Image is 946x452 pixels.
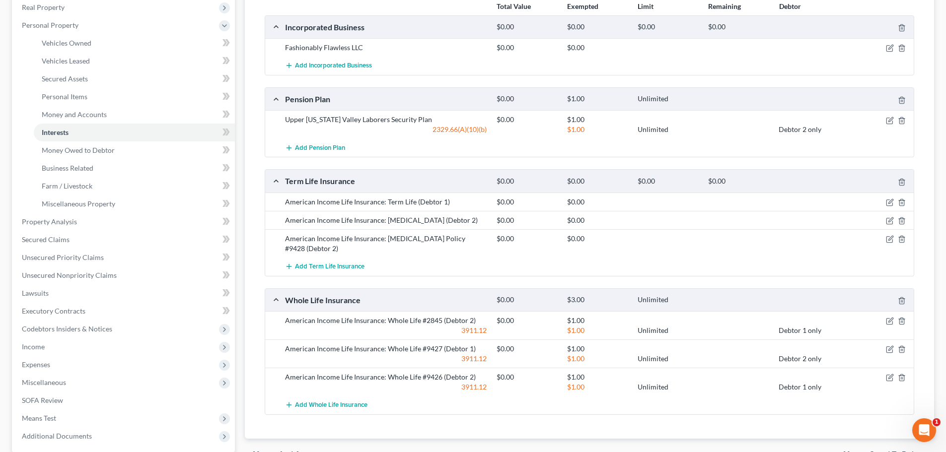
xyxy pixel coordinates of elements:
div: $0.00 [562,177,633,186]
div: $1.00 [562,344,633,354]
div: 3911.12 [280,325,492,335]
span: Property Analysis [22,217,77,226]
div: Unlimited [633,325,703,335]
div: American Income Life Insurance: [MEDICAL_DATA] (Debtor 2) [280,215,492,225]
div: $1.00 [562,94,633,104]
div: 3911.12 [280,382,492,392]
div: $0.00 [492,197,562,207]
a: Money and Accounts [34,106,235,124]
div: Incorporated Business [280,22,492,32]
div: American Income Life Insurance: Whole Life #9426 (Debtor 2) [280,372,492,382]
div: $1.00 [562,115,633,125]
div: Unlimited [633,125,703,134]
a: Money Owed to Debtor [34,141,235,159]
span: Add Incorporated Business [295,62,372,70]
div: $0.00 [562,43,633,53]
div: Whole Life Insurance [280,295,492,305]
button: Add Incorporated Business [285,57,372,75]
span: Income [22,342,45,351]
span: Executory Contracts [22,307,85,315]
button: Add Whole Life Insurance [285,396,367,414]
div: $0.00 [492,234,562,244]
div: $0.00 [562,215,633,225]
strong: Limit [638,2,654,10]
strong: Debtor [779,2,801,10]
span: Unsecured Priority Claims [22,253,104,261]
a: Secured Assets [34,70,235,88]
span: Money and Accounts [42,110,107,119]
span: Vehicles Leased [42,57,90,65]
span: Means Test [22,414,56,422]
a: Executory Contracts [14,302,235,320]
div: Unlimited [633,354,703,364]
a: Vehicles Leased [34,52,235,70]
span: Miscellaneous [22,378,66,387]
span: Interests [42,128,69,136]
div: Upper [US_STATE] Valley Laborers Security Plan [280,115,492,125]
div: $3.00 [562,295,633,305]
button: Add Pension Plan [285,138,345,157]
span: Farm / Livestock [42,182,92,190]
div: Debtor 1 only [774,325,844,335]
div: $1.00 [562,125,633,134]
div: $1.00 [562,316,633,325]
div: Unlimited [633,295,703,305]
div: $0.00 [492,316,562,325]
div: $0.00 [492,22,562,32]
span: Additional Documents [22,432,92,440]
div: Unlimited [633,382,703,392]
a: Property Analysis [14,213,235,231]
div: $0.00 [492,94,562,104]
div: $0.00 [492,372,562,382]
strong: Remaining [708,2,741,10]
span: Unsecured Nonpriority Claims [22,271,117,279]
button: Add Term Life Insurance [285,258,364,276]
span: Vehicles Owned [42,39,91,47]
span: Miscellaneous Property [42,199,115,208]
a: Lawsuits [14,284,235,302]
a: Business Related [34,159,235,177]
span: Money Owed to Debtor [42,146,115,154]
div: $1.00 [562,325,633,335]
div: $0.00 [703,177,774,186]
span: 1 [933,418,941,426]
div: $0.00 [633,22,703,32]
span: Add Pension Plan [295,144,345,152]
a: Vehicles Owned [34,34,235,52]
div: $1.00 [562,354,633,364]
div: 2329.66(A)(10)(b) [280,125,492,134]
div: $0.00 [562,234,633,244]
div: Unlimited [633,94,703,104]
div: $0.00 [562,22,633,32]
span: SOFA Review [22,396,63,404]
a: Secured Claims [14,231,235,249]
div: American Income Life Insurance: Whole Life #2845 (Debtor 2) [280,316,492,325]
span: Add Whole Life Insurance [295,401,367,409]
span: Secured Claims [22,235,70,244]
a: Unsecured Priority Claims [14,249,235,266]
div: $1.00 [562,382,633,392]
div: American Income Life Insurance: Whole Life #9427 (Debtor 1) [280,344,492,354]
a: Interests [34,124,235,141]
div: $0.00 [562,197,633,207]
span: Personal Items [42,92,87,101]
span: Secured Assets [42,74,88,83]
span: Lawsuits [22,289,49,297]
span: Expenses [22,360,50,369]
div: Fashionably Flawless LLC [280,43,492,53]
div: Debtor 2 only [774,354,844,364]
strong: Exempted [567,2,598,10]
iframe: Intercom live chat [912,418,936,442]
a: Miscellaneous Property [34,195,235,213]
div: American Income Life Insurance: Term Life (Debtor 1) [280,197,492,207]
div: Debtor 2 only [774,125,844,134]
a: SOFA Review [14,391,235,409]
strong: Total Value [497,2,531,10]
div: Term Life Insurance [280,176,492,186]
a: Personal Items [34,88,235,106]
div: $0.00 [633,177,703,186]
div: 3911.12 [280,354,492,364]
span: Business Related [42,164,93,172]
div: American Income Life Insurance: [MEDICAL_DATA] Policy #9428 (Debtor 2) [280,234,492,254]
span: Add Term Life Insurance [295,262,364,270]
